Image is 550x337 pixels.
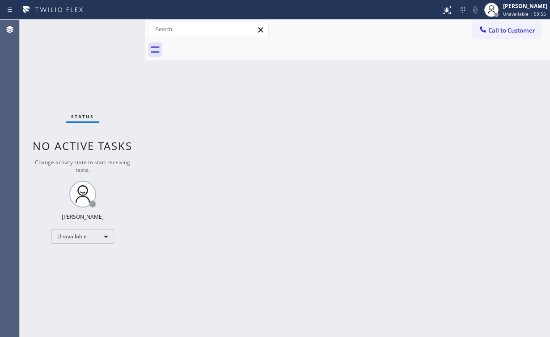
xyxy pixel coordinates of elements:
div: Unavailable [51,229,114,244]
div: [PERSON_NAME] [503,2,547,10]
input: Search [148,22,268,37]
button: Call to Customer [473,22,541,39]
span: Status [71,113,94,120]
div: [PERSON_NAME] [62,213,104,221]
span: Call to Customer [488,26,535,34]
span: Unavailable | 59:55 [503,11,546,17]
span: Change activity state to start receiving tasks. [35,158,130,174]
span: No active tasks [33,138,132,153]
button: Mute [469,4,482,16]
